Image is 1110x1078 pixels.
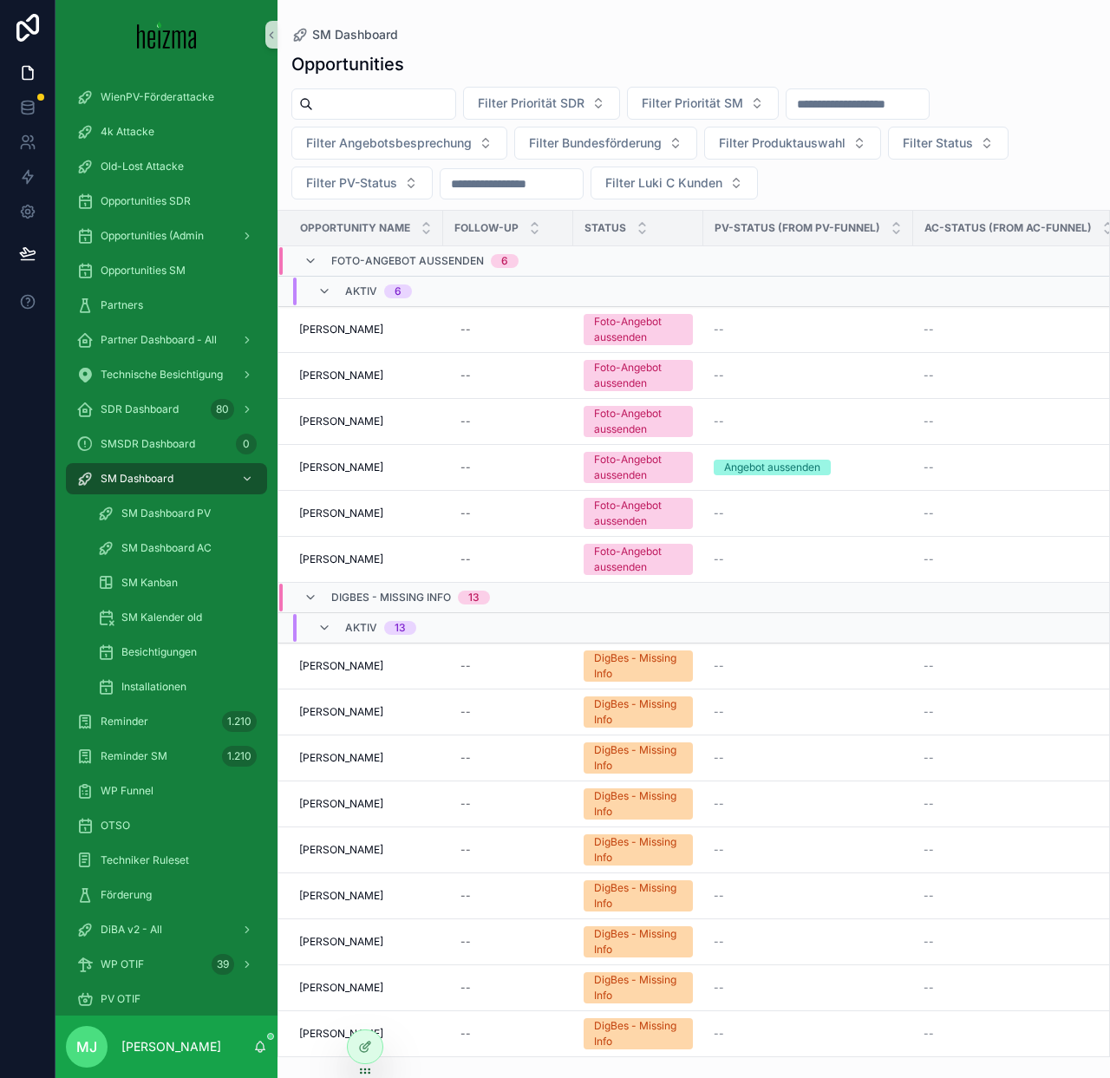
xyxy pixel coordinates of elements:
[66,879,267,911] a: Förderung
[101,194,191,208] span: Opportunities SDR
[924,221,1092,235] span: AC-Status (from AC-Funnel)
[460,843,471,857] div: --
[66,741,267,772] a: Reminder SM1.210
[924,415,934,428] span: --
[584,314,693,345] a: Foto-Angebot aussenden
[594,498,682,529] div: Foto-Angebot aussenden
[101,957,144,971] span: WP OTIF
[584,498,693,529] a: Foto-Angebot aussenden
[714,323,724,336] span: --
[714,751,903,765] a: --
[460,323,471,336] div: --
[299,935,433,949] a: [PERSON_NAME]
[87,602,267,633] a: SM Kalender old
[101,715,148,728] span: Reminder
[584,742,693,774] a: DigBes - Missing Info
[627,87,779,120] button: Select Button
[719,134,846,152] span: Filter Produktauswahl
[395,621,406,635] div: 13
[924,751,934,765] span: --
[299,461,383,474] span: [PERSON_NAME]
[584,926,693,957] a: DigBes - Missing Info
[584,221,626,235] span: Status
[87,498,267,529] a: SM Dashboard PV
[460,935,471,949] div: --
[291,52,404,76] h1: Opportunities
[594,452,682,483] div: Foto-Angebot aussenden
[66,845,267,876] a: Techniker Ruleset
[460,461,471,474] div: --
[594,742,682,774] div: DigBes - Missing Info
[66,82,267,113] a: WienPV-Förderattacke
[299,889,433,903] a: [PERSON_NAME]
[714,506,724,520] span: --
[87,671,267,702] a: Installationen
[291,26,398,43] a: SM Dashboard
[529,134,662,152] span: Filter Bundesförderung
[299,751,433,765] a: [PERSON_NAME]
[299,506,433,520] a: [PERSON_NAME]
[66,706,267,737] a: Reminder1.210
[724,460,820,475] div: Angebot aussenden
[101,888,152,902] span: Förderung
[299,1027,383,1041] span: [PERSON_NAME]
[714,981,724,995] span: --
[478,95,584,112] span: Filter Priorität SDR
[87,567,267,598] a: SM Kanban
[331,591,451,604] span: DigBes - Missing Info
[222,746,257,767] div: 1.210
[211,399,234,420] div: 80
[924,506,934,520] span: --
[594,926,682,957] div: DigBes - Missing Info
[299,843,433,857] a: [PERSON_NAME]
[714,1027,903,1041] a: --
[714,889,903,903] a: --
[101,229,204,243] span: Opportunities (Admin
[594,406,682,437] div: Foto-Angebot aussenden
[584,452,693,483] a: Foto-Angebot aussenden
[66,324,267,356] a: Partner Dashboard - All
[66,810,267,841] a: OTSO
[87,637,267,668] a: Besichtigungen
[66,394,267,425] a: SDR Dashboard80
[299,705,383,719] span: [PERSON_NAME]
[66,463,267,494] a: SM Dashboard
[594,834,682,866] div: DigBes - Missing Info
[306,174,397,192] span: Filter PV-Status
[299,889,383,903] span: [PERSON_NAME]
[101,160,184,173] span: Old-Lost Attacke
[299,981,383,995] span: [PERSON_NAME]
[101,472,173,486] span: SM Dashboard
[714,1027,724,1041] span: --
[66,151,267,182] a: Old-Lost Attacke
[501,254,508,268] div: 6
[642,95,743,112] span: Filter Priorität SM
[454,698,563,726] a: --
[454,408,563,435] a: --
[299,323,383,336] span: [PERSON_NAME]
[454,316,563,343] a: --
[468,591,480,604] div: 13
[66,255,267,286] a: Opportunities SM
[454,1020,563,1048] a: --
[121,645,197,659] span: Besichtigungen
[121,576,178,590] span: SM Kanban
[101,437,195,451] span: SMSDR Dashboard
[924,705,934,719] span: --
[460,506,471,520] div: --
[924,552,934,566] span: --
[924,797,934,811] span: --
[299,797,383,811] span: [PERSON_NAME]
[714,460,903,475] a: Angebot aussenden
[514,127,697,160] button: Select Button
[903,134,973,152] span: Filter Status
[101,264,186,278] span: Opportunities SM
[584,650,693,682] a: DigBes - Missing Info
[101,402,179,416] span: SDR Dashboard
[714,415,724,428] span: --
[299,552,383,566] span: [PERSON_NAME]
[299,1027,433,1041] a: [PERSON_NAME]
[299,659,433,673] a: [PERSON_NAME]
[924,843,934,857] span: --
[66,290,267,321] a: Partners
